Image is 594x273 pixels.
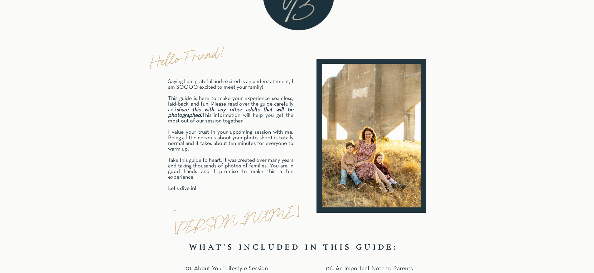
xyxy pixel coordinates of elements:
[168,107,293,118] i: share this with any other adults that will be photographed.
[148,42,229,67] p: Hello Friend!
[186,266,271,272] a: 01. About Your Lifestyle Session
[326,266,414,272] a: 06. An Important Note to Parents
[189,243,398,252] b: What's iNCLUDED IN THIS GUIDE:
[168,193,231,216] p: -[PERSON_NAME]
[168,79,293,193] p: Saying I am grateful and excited is an understatement, I am SOOOO excited to meet your family! Th...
